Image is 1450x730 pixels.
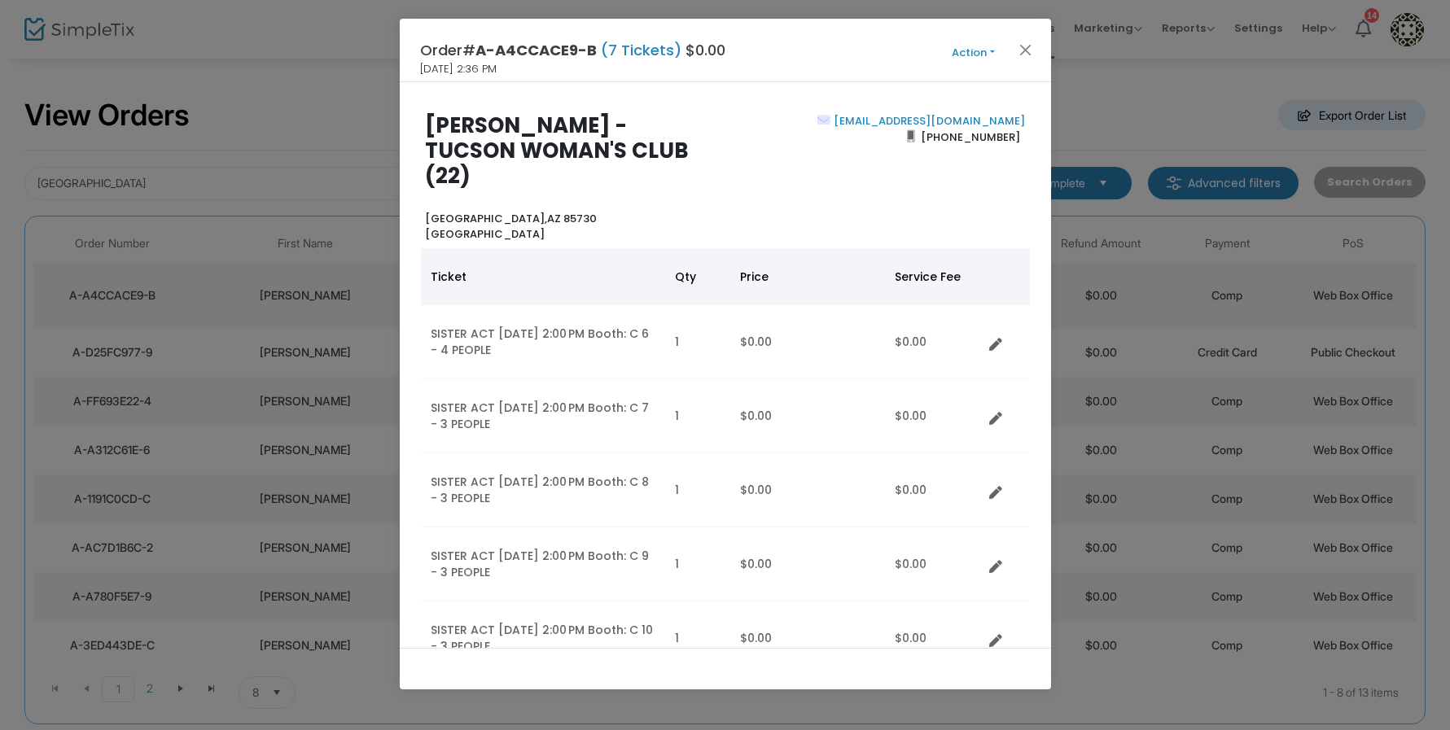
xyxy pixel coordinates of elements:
[665,305,730,379] td: 1
[885,248,983,305] th: Service Fee
[425,211,547,226] span: [GEOGRAPHIC_DATA],
[665,601,730,675] td: 1
[730,453,885,527] td: $0.00
[1014,39,1036,60] button: Close
[475,40,597,60] span: A-A4CCACE9-B
[421,379,665,453] td: SISTER ACT [DATE] 2:00 PM Booth: C 7 - 3 PEOPLE
[730,305,885,379] td: $0.00
[885,453,983,527] td: $0.00
[885,379,983,453] td: $0.00
[421,527,665,601] td: SISTER ACT [DATE] 2:00 PM Booth: C 9 - 3 PEOPLE
[665,379,730,453] td: 1
[420,39,725,61] h4: Order# $0.00
[597,40,686,60] span: (7 Tickets)
[421,248,665,305] th: Ticket
[421,453,665,527] td: SISTER ACT [DATE] 2:00 PM Booth: C 8 - 3 PEOPLE
[420,61,497,77] span: [DATE] 2:36 PM
[915,124,1025,150] span: [PHONE_NUMBER]
[421,305,665,379] td: SISTER ACT [DATE] 2:00 PM Booth: C 6 - 4 PEOPLE
[665,527,730,601] td: 1
[425,111,689,190] b: [PERSON_NAME] - TUCSON WOMAN'S CLUB (22)
[421,601,665,675] td: SISTER ACT [DATE] 2:00 PM Booth: C 10 - 3 PEOPLE
[730,248,885,305] th: Price
[925,44,1023,62] button: Action
[830,113,1025,129] a: [EMAIL_ADDRESS][DOMAIN_NAME]
[885,527,983,601] td: $0.00
[730,601,885,675] td: $0.00
[730,379,885,453] td: $0.00
[665,453,730,527] td: 1
[730,527,885,601] td: $0.00
[885,305,983,379] td: $0.00
[425,211,597,243] b: AZ 85730 [GEOGRAPHIC_DATA]
[665,248,730,305] th: Qty
[885,601,983,675] td: $0.00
